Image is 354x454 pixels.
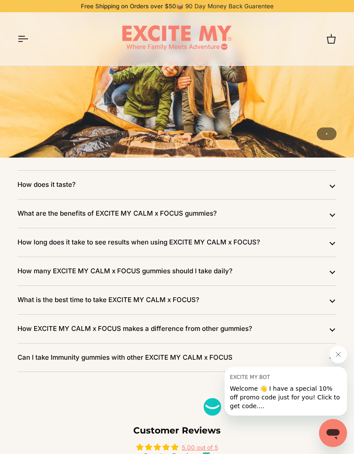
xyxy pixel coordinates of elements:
button: What is the best time to take EXCITE MY CALM x FOCUS? [17,286,337,314]
img: EXCITE MY® [122,25,232,52]
iframe: Message from EXCITE MY BOT [225,367,347,416]
a: 5.00 out of 5 [182,444,218,451]
iframe: Close message from EXCITE MY BOT [330,346,347,363]
div: EXCITE MY BOT says "Welcome 👋 I have a special 10% off promo code just for you! Click to get code... [204,346,347,416]
p: 📦 90 Day Money Back Guarentee [81,2,274,10]
button: How does it taste? [17,171,337,199]
button: View slide 1 [326,133,327,134]
button: How many EXCITE MY CALM x FOCUS gummies should I take daily? [17,257,337,285]
button: Open menu [17,12,44,65]
h2: Customer Reviews [24,424,330,437]
strong: Free Shipping on Orders over $50 [81,3,176,10]
button: What are the benefits of EXCITE MY CALM x FOCUS gummies? [17,199,337,228]
div: Average rating is 5.00 stars [24,442,330,452]
button: How EXCITE MY CALM x FOCUS makes a difference from other gummies? [17,315,337,343]
button: How long does it take to see results when using EXCITE MY CALM x FOCUS? [17,228,337,257]
iframe: no content [204,398,221,416]
button: Can I take Immunity gummies with other EXCITE MY CALM x FOCUS [17,344,337,372]
iframe: Button to launch messaging window [319,419,347,447]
